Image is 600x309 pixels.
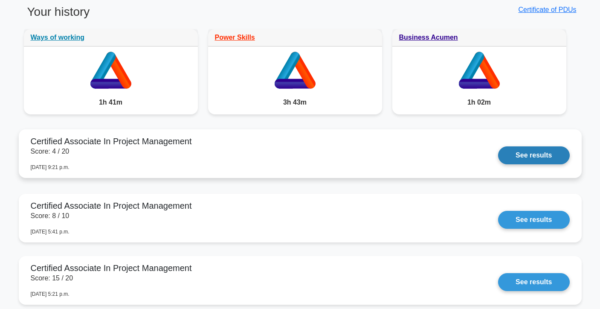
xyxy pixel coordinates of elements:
div: 1h 02m [392,90,566,114]
a: See results [498,146,569,164]
a: Certificate of PDUs [518,6,576,13]
a: Ways of working [31,34,85,41]
a: Business Acumen [399,34,458,41]
div: 1h 41m [24,90,198,114]
a: See results [498,211,569,229]
a: See results [498,273,569,291]
a: Power Skills [215,34,255,41]
div: 3h 43m [208,90,382,114]
h3: Your history [24,5,295,26]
